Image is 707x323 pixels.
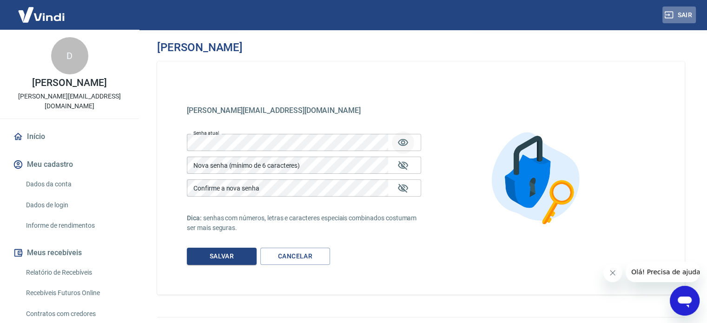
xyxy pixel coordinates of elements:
[392,154,414,177] button: Mostrar/esconder senha
[260,248,330,265] a: Cancelar
[187,213,421,233] p: senhas com números, letras e caracteres especiais combinados costumam ser mais seguras.
[11,154,128,175] button: Meu cadastro
[22,196,128,215] a: Dados de login
[51,37,88,74] div: D
[187,248,257,265] button: Salvar
[6,7,78,14] span: Olá! Precisa de ajuda?
[670,286,700,316] iframe: Botão para abrir a janela de mensagens
[662,7,696,24] button: Sair
[187,214,203,222] span: Dica:
[157,41,243,54] h3: [PERSON_NAME]
[22,175,128,194] a: Dados da conta
[22,283,128,303] a: Recebíveis Futuros Online
[626,262,700,282] iframe: Mensagem da empresa
[11,126,128,147] a: Início
[11,0,72,29] img: Vindi
[193,130,219,137] label: Senha atual
[7,92,132,111] p: [PERSON_NAME][EMAIL_ADDRESS][DOMAIN_NAME]
[392,132,414,154] button: Mostrar/esconder senha
[22,263,128,282] a: Relatório de Recebíveis
[11,243,128,263] button: Meus recebíveis
[603,264,622,282] iframe: Fechar mensagem
[187,106,361,115] span: [PERSON_NAME][EMAIL_ADDRESS][DOMAIN_NAME]
[392,177,414,199] button: Mostrar/esconder senha
[22,216,128,235] a: Informe de rendimentos
[479,119,596,237] img: Alterar senha
[32,78,106,88] p: [PERSON_NAME]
